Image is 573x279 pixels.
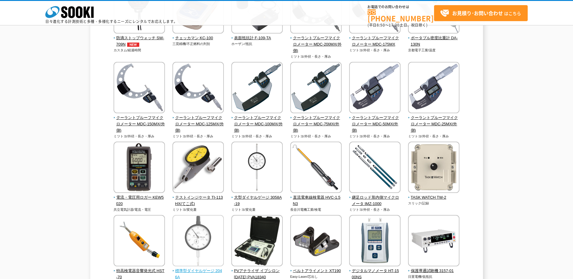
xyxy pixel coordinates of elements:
span: ポータブル密度比重計 DA-130N [408,35,460,48]
span: 表面抵抗計 F-109-TA [231,35,283,41]
img: 直流電車線検電器 HVC-1.5N3 [290,142,342,194]
a: テストインジケータ TI-113HX(てこ式) [172,189,224,207]
img: クーラントプルーフマイクロメーター MDC-125MX(外側) [172,62,224,115]
a: クーラントプルーフマイクロメーター MDC-200MX(外側) [290,29,342,54]
a: クーラントプルーフマイクロメーター MDC-25MX(外側) [408,109,460,133]
p: 三晃精機/不正燃料の判別 [172,41,224,46]
img: クーラントプルーフマイクロメーター MDC-25MX(外側) [408,62,459,115]
p: 共立電気計器/電流・電圧 [114,207,165,212]
img: 保護導通試験機 3157-01 [408,215,459,268]
span: (平日 ～ 土日、祝日除く) [368,22,427,28]
img: NEW [126,43,141,47]
img: クーラントプルーフマイクロメーター MDC-100MX(外側) [231,62,283,115]
p: ミツトヨ/外径・長さ・厚み [349,207,401,212]
a: クーラントプルーフマイクロメーター MDC-150MX(外側) [114,109,165,133]
p: スリック/記録 [408,201,460,206]
a: 電流・電圧用ロガー KEW5020 [114,189,165,207]
p: 京都電子工業/温度 [408,48,460,53]
a: [PHONE_NUMBER] [368,9,434,22]
p: ミツトヨ/変化量 [172,207,224,212]
span: チェッカマン KC-100 [172,35,224,41]
a: クーラントプルーフマイクロメーター MDC-50MX(外側) [349,109,401,133]
p: ミツトヨ/外径・長さ・厚み [349,48,401,53]
span: クーラントプルーフマイクロメーター MDC-75MX(外側) [290,115,342,133]
img: デジタルマノメータ HT-1500NS [349,215,401,268]
a: クーラントプルーフマイクロメーター MDC-125MX(外側) [172,109,224,133]
span: クーラントプルーフマイクロメーター MDC-100MX(外側) [231,115,283,133]
img: 特高検電器音響発光式 HST-70 [114,215,165,268]
a: チェッカマン KC-100 [172,29,224,41]
span: 防滴ストップウォッチ SW-709N [114,35,165,48]
span: 17:30 [389,22,400,28]
span: はこちら [440,9,521,18]
p: ミツトヨ/外径・長さ・厚み [172,134,224,139]
span: 大型ダイヤルゲージ 3058A-19 [231,194,283,207]
span: ベルトアライメント XT190 [290,268,342,274]
a: 直流電車線検電器 HVC-1.5N3 [290,189,342,207]
p: 日々進化する計測技術と多種・多様化するニーズにレンタルでお応えします。 [45,20,178,23]
img: 継足ロッド形内側マイクロメータ IMZ-1000 [349,142,401,194]
span: 8:50 [377,22,385,28]
a: 保護導通試験機 3157-01 [408,262,460,274]
a: TASK WATCH TW-2 [408,189,460,201]
span: 保護導通試験機 3157-01 [408,268,460,274]
p: ミツトヨ/外径・長さ・厚み [290,54,342,59]
p: 長谷川電機工業/検電 [290,207,342,212]
img: 大型ダイヤルゲージ 3058A-19 [231,142,283,194]
img: ベルトアライメント XT190 [290,215,342,268]
span: 電流・電圧用ロガー KEW5020 [114,194,165,207]
img: クーラントプルーフマイクロメーター MDC-75MX(外側) [290,62,342,115]
span: 継足ロッド形内側マイクロメータ IMZ-1000 [349,194,401,207]
a: 継足ロッド形内側マイクロメータ IMZ-1000 [349,189,401,207]
span: 直流電車線検電器 HVC-1.5N3 [290,194,342,207]
p: ミツトヨ/外径・長さ・厚み [408,134,460,139]
p: ミツトヨ/外径・長さ・厚み [231,134,283,139]
a: ベルトアライメント XT190 [290,262,342,274]
strong: お見積り･お問い合わせ [452,9,503,17]
span: クーラントプルーフマイクロメーター MDC-200MX(外側) [290,35,342,54]
a: 大型ダイヤルゲージ 3058A-19 [231,189,283,207]
p: カスタム/経過時間 [114,48,165,53]
span: クーラントプルーフマイクロメーター MDC-50MX(外側) [349,115,401,133]
span: お電話でのお問い合わせは [368,5,434,9]
p: ミツトヨ/外径・長さ・厚み [114,134,165,139]
p: ミツトヨ/外径・長さ・厚み [349,134,401,139]
p: ミツトヨ/変化量 [231,207,283,212]
p: ホーザン/抵抗 [231,41,283,46]
span: テストインジケータ TI-113HX(てこ式) [172,194,224,207]
img: 標準型ダイヤルゲージ 2046A [172,215,224,268]
p: ミツトヨ/外径・長さ・厚み [290,134,342,139]
a: 表面抵抗計 F-109-TA [231,29,283,41]
img: PVアナライザ イプシロン1500 PVA18340 [231,215,283,268]
span: TASK WATCH TW-2 [408,194,460,201]
a: クーラントプルーフマイクロメーター MDC-75MX(外側) [290,109,342,133]
img: 電流・電圧用ロガー KEW5020 [114,142,165,194]
a: クーラントプルーフマイクロメーター MDC-100MX(外側) [231,109,283,133]
img: クーラントプルーフマイクロメーター MDC-150MX(外側) [114,62,165,115]
img: テストインジケータ TI-113HX(てこ式) [172,142,224,194]
a: クーラントプルーフマイクロメーター MDC-175MX [349,29,401,47]
a: 防滴ストップウォッチ SW-709NNEW [114,29,165,47]
a: ポータブル密度比重計 DA-130N [408,29,460,47]
img: クーラントプルーフマイクロメーター MDC-50MX(外側) [349,62,401,115]
a: お見積り･お問い合わせはこちら [434,5,528,21]
span: クーラントプルーフマイクロメーター MDC-175MX [349,35,401,48]
img: TASK WATCH TW-2 [408,142,459,194]
span: クーラントプルーフマイクロメーター MDC-25MX(外側) [408,115,460,133]
span: クーラントプルーフマイクロメーター MDC-125MX(外側) [172,115,224,133]
span: クーラントプルーフマイクロメーター MDC-150MX(外側) [114,115,165,133]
